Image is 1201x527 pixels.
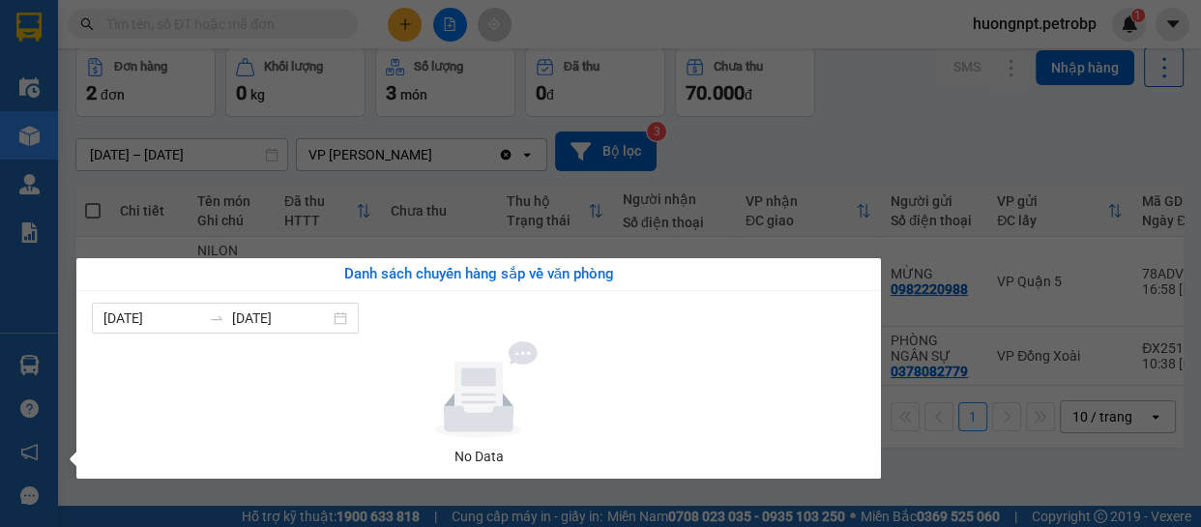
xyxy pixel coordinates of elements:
[92,263,865,286] div: Danh sách chuyến hàng sắp về văn phòng
[100,446,858,467] div: No Data
[209,310,224,326] span: swap-right
[103,307,201,329] input: Từ ngày
[209,310,224,326] span: to
[232,307,330,329] input: Đến ngày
